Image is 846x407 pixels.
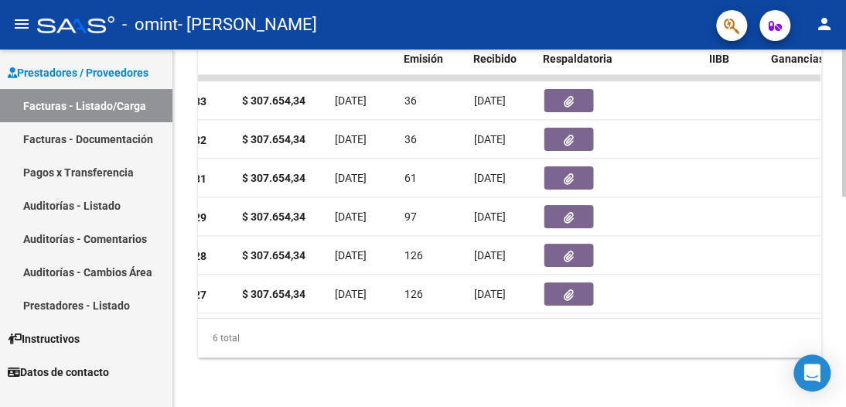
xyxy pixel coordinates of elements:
span: Datos de contacto [8,364,109,381]
span: [DATE] [474,210,506,223]
mat-icon: person [815,15,834,33]
span: Fecha Recibido [473,35,517,65]
span: 36 [404,94,417,107]
strong: $ 307.654,34 [242,288,305,300]
datatable-header-cell: Días desde Emisión [397,25,467,93]
strong: $ 307.654,34 [242,94,305,107]
span: [DATE] [474,94,506,107]
span: Doc Respaldatoria [543,35,612,65]
span: Retención Ganancias [771,35,824,65]
strong: $ 307.654,34 [242,249,305,262]
span: 61 [404,172,417,184]
datatable-header-cell: Retención Ganancias [765,25,827,93]
span: 126 [404,288,423,300]
span: Días desde Emisión [404,35,458,65]
strong: $ 307.654,34 [242,210,305,223]
span: - [PERSON_NAME] [178,8,317,42]
span: [DATE] [474,133,506,145]
datatable-header-cell: Auditoria [629,25,703,93]
strong: $ 307.654,34 [242,172,305,184]
mat-icon: menu [12,15,31,33]
span: Instructivos [8,330,80,347]
span: [DATE] [335,94,367,107]
span: [DATE] [335,133,367,145]
datatable-header-cell: Fecha Recibido [467,25,537,93]
span: Prestadores / Proveedores [8,64,148,81]
strong: $ 307.654,34 [242,133,305,145]
span: [DATE] [474,172,506,184]
span: 36 [404,133,417,145]
span: 97 [404,210,417,223]
div: Open Intercom Messenger [793,354,831,392]
datatable-header-cell: Retencion IIBB [703,25,765,93]
span: [DATE] [335,288,367,300]
span: Retencion IIBB [709,35,759,65]
div: 6 total [198,319,821,357]
datatable-header-cell: Monto [235,25,328,93]
span: [DATE] [335,210,367,223]
span: [DATE] [474,288,506,300]
span: [DATE] [335,249,367,262]
datatable-header-cell: Doc Respaldatoria [537,25,629,93]
span: 126 [404,249,423,262]
span: [DATE] [474,249,506,262]
datatable-header-cell: Fecha Cpbt [328,25,397,93]
span: [DATE] [335,172,367,184]
span: - omint [122,8,178,42]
